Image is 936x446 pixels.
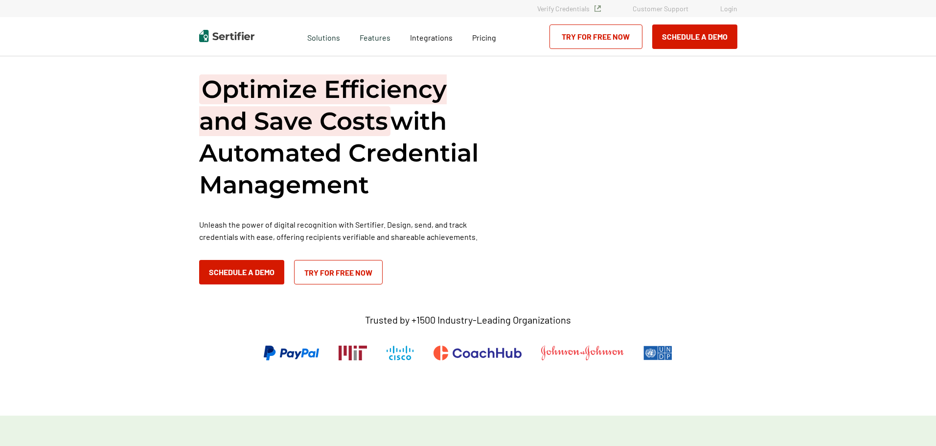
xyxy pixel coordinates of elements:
[594,5,601,12] img: Verified
[410,30,453,43] a: Integrations
[294,260,383,284] a: Try for Free Now
[365,314,571,326] p: Trusted by +1500 Industry-Leading Organizations
[339,346,367,360] img: Massachusetts Institute of Technology
[199,74,447,136] span: Optimize Efficiency and Save Costs
[264,346,319,360] img: PayPal
[633,4,688,13] a: Customer Support
[410,33,453,42] span: Integrations
[541,346,623,360] img: Johnson & Johnson
[434,346,522,360] img: CoachHub
[199,218,493,243] p: Unleash the power of digital recognition with Sertifier. Design, send, and track credentials with...
[199,73,493,201] h1: with Automated Credential Management
[360,30,390,43] span: Features
[537,4,601,13] a: Verify Credentials
[472,33,496,42] span: Pricing
[199,30,254,42] img: Sertifier | Digital Credentialing Platform
[720,4,737,13] a: Login
[472,30,496,43] a: Pricing
[307,30,340,43] span: Solutions
[549,24,642,49] a: Try for Free Now
[643,346,672,360] img: UNDP
[387,346,414,360] img: Cisco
